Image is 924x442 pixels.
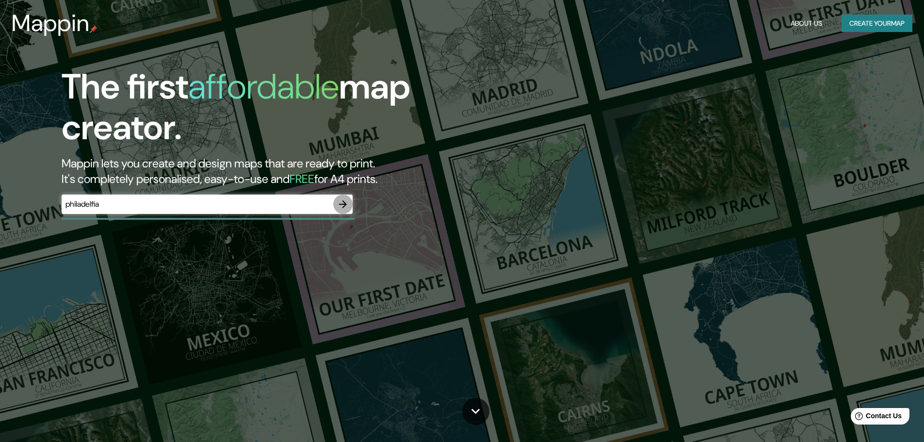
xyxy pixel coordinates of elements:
[62,66,524,156] h1: The first map creator.
[188,64,339,109] h1: affordable
[838,404,913,431] iframe: Help widget launcher
[62,156,524,187] h2: Mappin lets you create and design maps that are ready to print. It's completely personalised, eas...
[12,10,90,37] h3: Mappin
[62,198,333,210] input: Choose your favourite place
[90,25,97,33] img: mappin-pin
[842,15,912,33] button: Create yourmap
[290,171,314,186] h5: FREE
[787,15,826,33] button: About Us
